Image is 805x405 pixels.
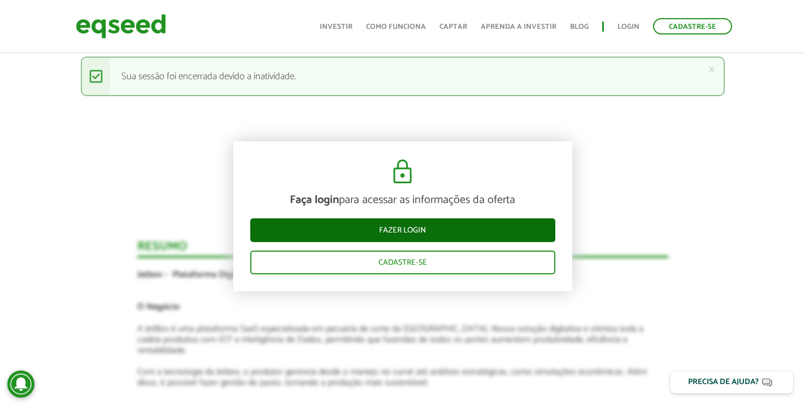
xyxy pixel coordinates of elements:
a: Cadastre-se [653,18,732,35]
div: Sua sessão foi encerrada devido a inatividade. [81,57,725,96]
img: EqSeed [76,11,166,41]
img: cadeado.svg [389,158,416,186]
a: Cadastre-se [250,251,555,274]
a: × [708,63,715,75]
a: Login [617,23,639,31]
a: Investir [320,23,353,31]
a: Como funciona [366,23,426,31]
a: Aprenda a investir [481,23,556,31]
a: Fazer login [250,218,555,242]
a: Blog [570,23,589,31]
a: Captar [440,23,467,31]
strong: Faça login [290,191,339,209]
p: para acessar as informações da oferta [250,193,555,207]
